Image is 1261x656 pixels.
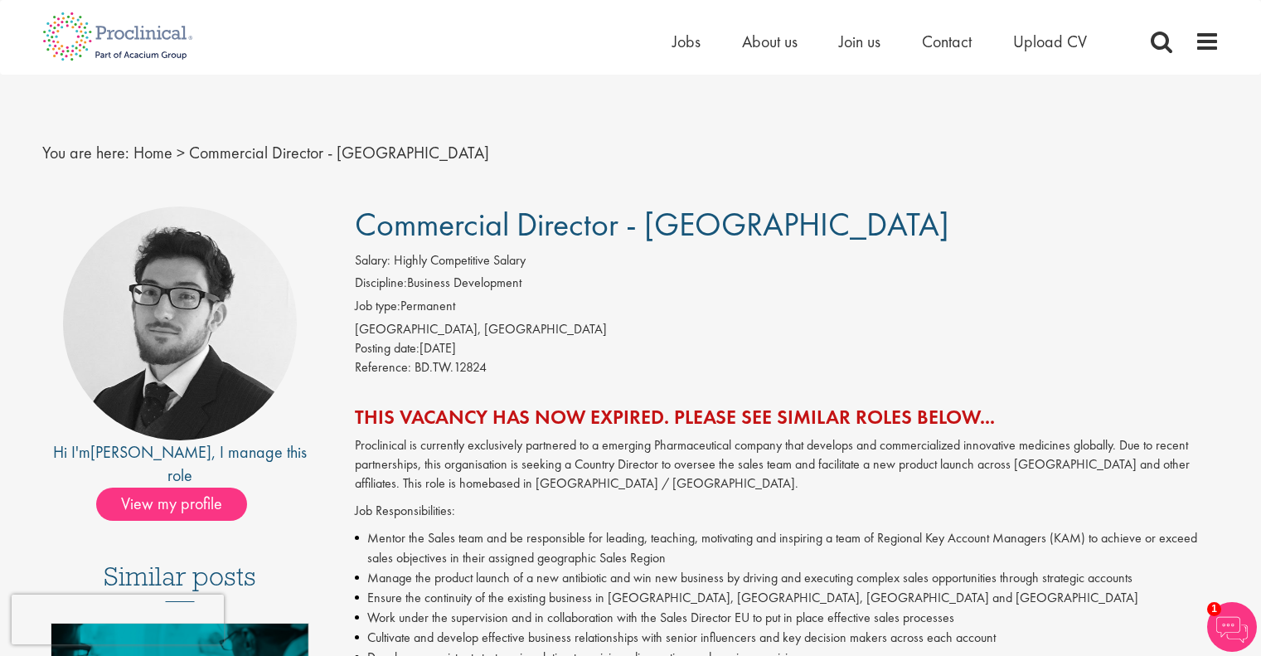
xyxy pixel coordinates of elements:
li: Mentor the Sales team and be responsible for leading, teaching, motivating and inspiring a team o... [355,528,1220,568]
span: You are here: [42,142,129,163]
span: BD.TW.12824 [415,358,487,376]
span: > [177,142,185,163]
a: Join us [839,31,880,52]
label: Discipline: [355,274,407,293]
li: Permanent [355,297,1220,320]
label: Job type: [355,297,400,316]
li: Manage the product launch of a new antibiotic and win new business by driving and executing compl... [355,568,1220,588]
a: Upload CV [1013,31,1087,52]
span: Commercial Director - [GEOGRAPHIC_DATA] [355,203,949,245]
h2: This vacancy has now expired. Please see similar roles below... [355,406,1220,428]
span: Highly Competitive Salary [394,251,526,269]
label: Salary: [355,251,390,270]
li: Ensure the continuity of the existing business in [GEOGRAPHIC_DATA], [GEOGRAPHIC_DATA], [GEOGRAPH... [355,588,1220,608]
div: [DATE] [355,339,1220,358]
li: Business Development [355,274,1220,297]
li: Cultivate and develop effective business relationships with senior influencers and key decision m... [355,628,1220,648]
span: Commercial Director - [GEOGRAPHIC_DATA] [189,142,489,163]
div: [GEOGRAPHIC_DATA], [GEOGRAPHIC_DATA] [355,320,1220,339]
p: Proclinical is currently exclusively partnered to a emerging Pharmaceutical company that develops... [355,436,1220,493]
iframe: reCAPTCHA [12,595,224,644]
div: Hi I'm , I manage this role [42,440,318,488]
a: View my profile [96,491,264,513]
a: About us [742,31,798,52]
span: View my profile [96,488,247,521]
p: Job Responsibilities: [355,502,1220,521]
li: Work under the supervision and in collaboration with the Sales Director EU to put in place effect... [355,608,1220,628]
a: breadcrumb link [133,142,172,163]
img: imeage of recruiter Todd Wigmore [63,207,297,440]
span: Posting date: [355,339,420,357]
a: Jobs [672,31,701,52]
label: Reference: [355,358,411,377]
span: 1 [1207,602,1221,616]
a: [PERSON_NAME] [90,441,211,463]
a: Contact [922,31,972,52]
img: Chatbot [1207,602,1257,652]
h3: Similar posts [104,562,256,602]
